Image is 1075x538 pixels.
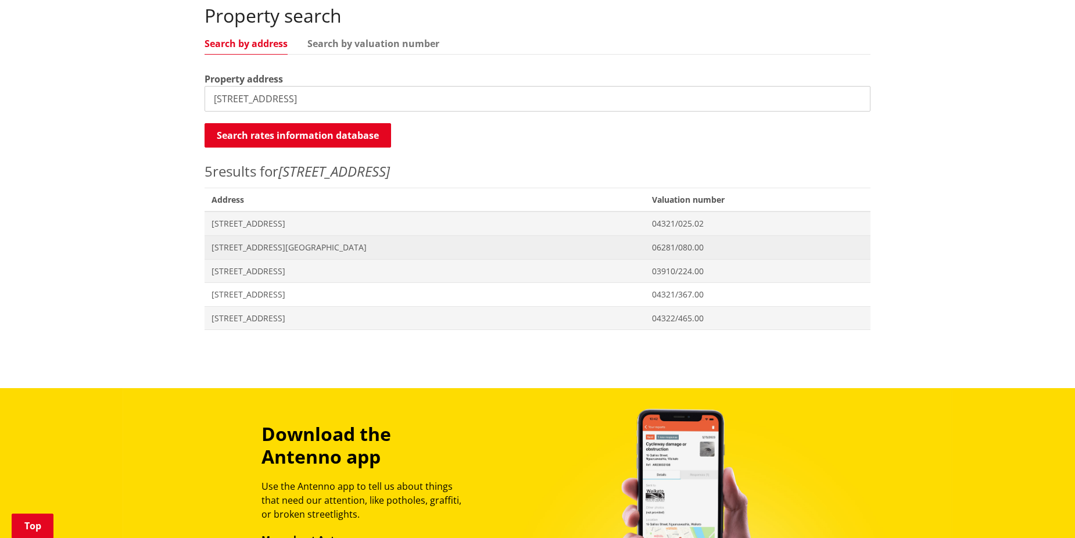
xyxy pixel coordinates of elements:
span: 04321/367.00 [652,289,863,300]
a: [STREET_ADDRESS] 04321/025.02 [205,211,870,235]
a: Search by valuation number [307,39,439,48]
span: 04322/465.00 [652,313,863,324]
input: e.g. Duke Street NGARUAWAHIA [205,86,870,112]
span: Address [205,188,645,211]
em: [STREET_ADDRESS] [278,162,390,181]
span: 5 [205,162,213,181]
span: 03910/224.00 [652,266,863,277]
button: Search rates information database [205,123,391,148]
label: Property address [205,72,283,86]
span: Valuation number [645,188,870,211]
a: [STREET_ADDRESS][GEOGRAPHIC_DATA] 06281/080.00 [205,235,870,259]
p: Use the Antenno app to tell us about things that need our attention, like potholes, graffiti, or ... [261,479,472,521]
iframe: Messenger Launcher [1022,489,1063,531]
a: Top [12,514,53,538]
p: results for [205,161,870,182]
span: 06281/080.00 [652,242,863,253]
span: [STREET_ADDRESS] [212,313,638,324]
h3: Download the Antenno app [261,423,472,468]
span: [STREET_ADDRESS] [212,218,638,229]
a: [STREET_ADDRESS] 03910/224.00 [205,259,870,283]
a: Search by address [205,39,288,48]
h2: Property search [205,5,870,27]
span: [STREET_ADDRESS] [212,266,638,277]
a: [STREET_ADDRESS] 04321/367.00 [205,283,870,307]
span: [STREET_ADDRESS] [212,289,638,300]
span: [STREET_ADDRESS][GEOGRAPHIC_DATA] [212,242,638,253]
a: [STREET_ADDRESS] 04322/465.00 [205,306,870,330]
span: 04321/025.02 [652,218,863,229]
